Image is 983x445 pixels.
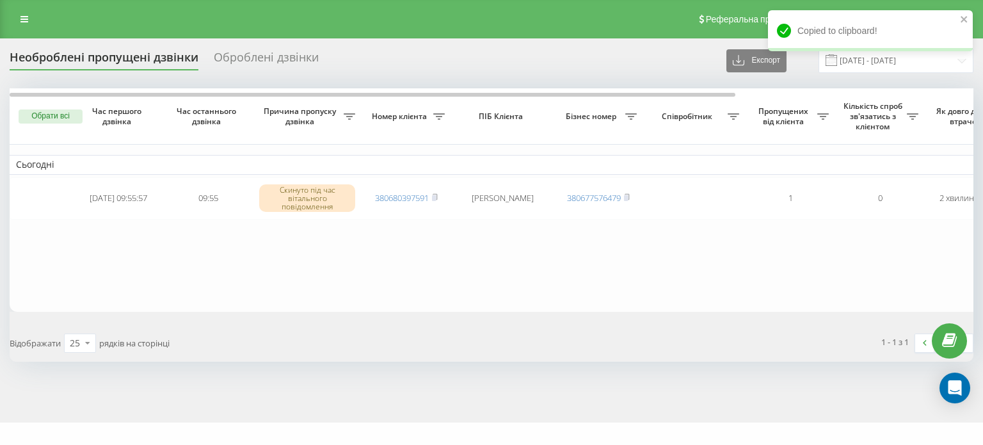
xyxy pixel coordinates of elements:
[74,177,163,220] td: [DATE] 09:55:57
[842,101,907,131] span: Кількість спроб зв'язатись з клієнтом
[368,111,433,122] span: Номер клієнта
[84,106,153,126] span: Час першого дзвінка
[173,106,243,126] span: Час останнього дзвінка
[462,111,543,122] span: ПІБ Клієнта
[881,336,909,348] div: 1 - 1 з 1
[567,192,621,204] a: 380677576479
[746,177,835,220] td: 1
[259,106,344,126] span: Причина пропуску дзвінка
[650,111,728,122] span: Співробітник
[451,177,554,220] td: [PERSON_NAME]
[10,51,198,70] div: Необроблені пропущені дзвінки
[835,177,925,220] td: 0
[375,192,429,204] a: 380680397591
[939,373,970,403] div: Open Intercom Messenger
[560,111,625,122] span: Бізнес номер
[99,337,170,349] span: рядків на сторінці
[726,49,787,72] button: Експорт
[163,177,253,220] td: 09:55
[706,14,800,24] span: Реферальна програма
[70,337,80,350] div: 25
[752,106,817,126] span: Пропущених від клієнта
[214,51,319,70] div: Оброблені дзвінки
[19,109,83,124] button: Обрати всі
[10,337,61,349] span: Відображати
[259,184,355,213] div: Скинуто під час вітального повідомлення
[768,10,973,51] div: Copied to clipboard!
[960,14,969,26] button: close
